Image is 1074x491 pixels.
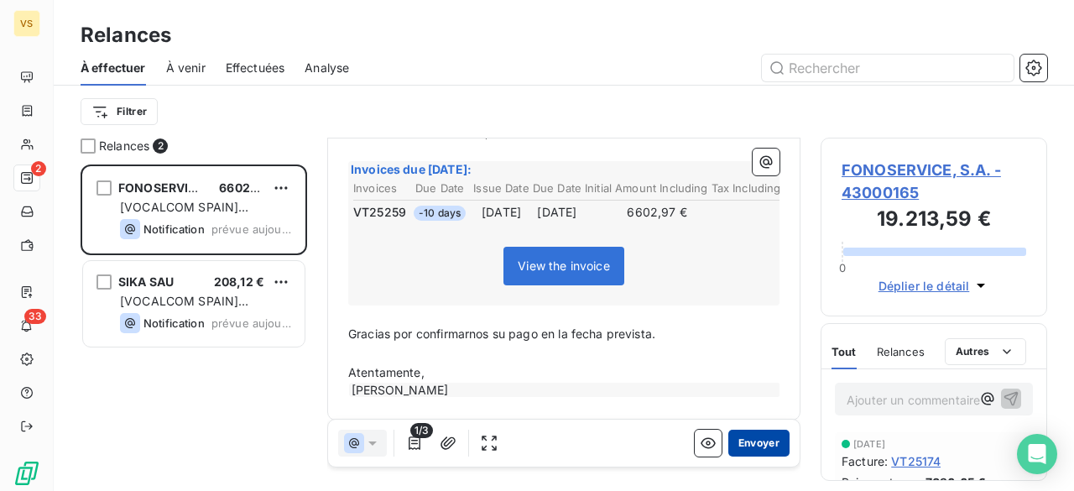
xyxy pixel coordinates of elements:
span: Facture : [842,452,888,470]
h3: 19.213,59 € [842,204,1026,238]
div: VS [13,10,40,37]
span: Notification [143,316,205,330]
button: Déplier le détail [873,276,995,295]
span: 208,12 € [214,274,264,289]
th: Including Tax Balance Due [732,180,873,197]
input: Rechercher [762,55,1014,81]
td: 6602,97 € [732,203,873,222]
span: Relances [99,138,149,154]
span: À effectuer [81,60,146,76]
span: Notification [143,222,205,236]
span: 7096,65 € [925,473,986,491]
th: Due Date [532,180,582,197]
span: FONOSERVICE, S.A. [118,180,237,195]
span: FONOSERVICE, S.A. - 43000165 [842,159,1026,204]
span: View the invoice [503,247,623,285]
span: VT25259 [353,204,406,221]
span: Tout [832,345,857,358]
span: Analyse [305,60,349,76]
td: 6602,97 € [584,203,730,222]
span: Gracias por confirmarnos su pago en la fecha prevista. [348,326,655,341]
th: Issue Date [472,180,530,197]
span: Effectuées [226,60,285,76]
button: Autres [945,338,1026,365]
td: [DATE] [472,203,530,222]
span: 2 [31,161,46,176]
th: Due Date [409,180,471,197]
th: Invoices [352,180,407,197]
span: Atentamente, [348,365,425,379]
span: 33 [24,309,46,324]
span: 1/3 [410,423,433,438]
span: À venir [166,60,206,76]
span: [VOCALCOM SPAIN] Previsión de pago [120,200,248,231]
span: 6602,97 € [219,180,279,195]
div: Open Intercom Messenger [1017,434,1057,474]
span: Déplier le détail [878,277,970,295]
span: Invoices due [DATE]: [351,162,472,176]
div: grid [81,165,307,491]
td: [DATE] [532,203,582,222]
button: Envoyer [728,430,790,457]
span: VT25174 [891,452,941,470]
span: 2 [153,138,168,154]
span: SIKA SAU [118,274,174,289]
span: -10 days [414,206,466,221]
span: Paiement reçu [842,473,922,491]
span: [VOCALCOM SPAIN] Previsión de pago [120,294,248,325]
button: Filtrer [81,98,158,125]
th: Initial Amount Including Tax [584,180,730,197]
span: Para su información, la factura que a continuación se detalla tiene previsto su vencimiento en br... [348,106,770,139]
img: Logo LeanPay [13,460,40,487]
span: 0 [839,261,846,274]
span: [DATE] [853,439,885,449]
h3: Relances [81,20,171,50]
span: prévue aujourd’hui [211,316,291,330]
span: Relances [877,345,925,358]
span: prévue aujourd’hui [211,222,291,236]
